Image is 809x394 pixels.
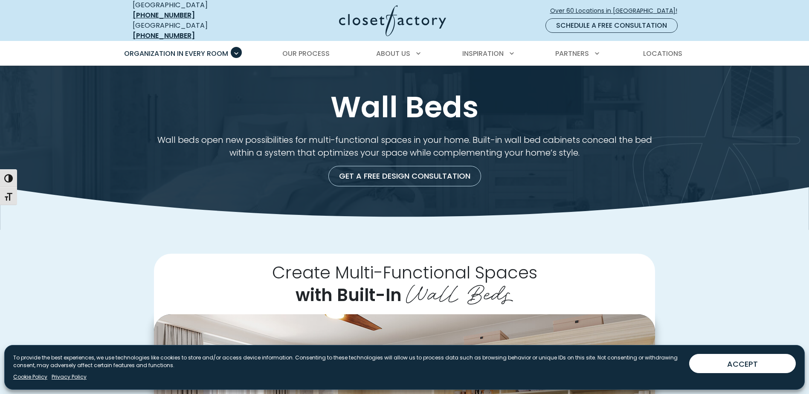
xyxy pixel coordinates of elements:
[131,91,679,123] h1: Wall Beds
[52,373,87,381] a: Privacy Policy
[376,49,410,58] span: About Us
[133,20,256,41] div: [GEOGRAPHIC_DATA]
[124,49,228,58] span: Organization in Every Room
[406,274,513,308] span: Wall Beds
[643,49,682,58] span: Locations
[133,10,195,20] a: [PHONE_NUMBER]
[118,42,691,66] nav: Primary Menu
[272,261,537,284] span: Create Multi-Functional Spaces
[462,49,504,58] span: Inspiration
[296,283,402,307] span: with Built-In
[550,6,684,15] span: Over 60 Locations in [GEOGRAPHIC_DATA]!
[689,354,796,373] button: ACCEPT
[13,354,682,369] p: To provide the best experiences, we use technologies like cookies to store and/or access device i...
[282,49,330,58] span: Our Process
[328,166,481,186] a: Get a Free Design Consultation
[154,133,655,159] p: Wall beds open new possibilities for multi-functional spaces in your home. Built-in wall bed cabi...
[13,373,47,381] a: Cookie Policy
[550,3,684,18] a: Over 60 Locations in [GEOGRAPHIC_DATA]!
[545,18,678,33] a: Schedule a Free Consultation
[555,49,589,58] span: Partners
[339,5,446,36] img: Closet Factory Logo
[133,31,195,41] a: [PHONE_NUMBER]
